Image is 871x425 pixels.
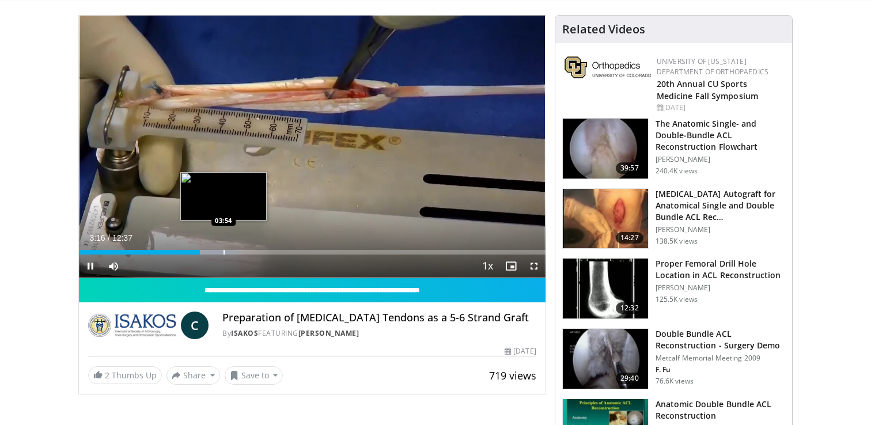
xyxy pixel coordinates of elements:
p: 138.5K views [656,237,698,246]
h3: Proper Femoral Drill Hole Location in ACL Reconstruction [656,258,785,281]
button: Pause [79,255,102,278]
div: By FEATURING [222,328,536,339]
a: 29:40 Double Bundle ACL Reconstruction - Surgery Demo Metcalf Memorial Meeting 2009 F. Fu 76.6K v... [562,328,785,389]
p: 240.4K views [656,166,698,176]
span: 29:40 [616,373,643,384]
img: image.jpeg [180,172,267,221]
span: 39:57 [616,162,643,174]
h3: Anatomic Double Bundle ACL Reconstruction [656,399,785,422]
button: Playback Rate [476,255,499,278]
a: [PERSON_NAME] [298,328,359,338]
div: [DATE] [657,103,783,113]
span: 14:27 [616,232,643,244]
h3: The Anatomic Single- and Double-Bundle ACL Reconstruction Flowchart [656,118,785,153]
p: [PERSON_NAME] [656,155,785,164]
h3: Double Bundle ACL Reconstruction - Surgery Demo [656,328,785,351]
button: Mute [102,255,125,278]
img: Fu_0_3.png.150x105_q85_crop-smart_upscale.jpg [563,119,648,179]
img: 281064_0003_1.png.150x105_q85_crop-smart_upscale.jpg [563,189,648,249]
h4: Preparation of [MEDICAL_DATA] Tendons as a 5-6 Strand Graft [222,312,536,324]
p: 125.5K views [656,295,698,304]
img: Title_01_100001165_3.jpg.150x105_q85_crop-smart_upscale.jpg [563,259,648,318]
p: 76.6K views [656,377,694,386]
a: 20th Annual CU Sports Medicine Fall Symposium [657,78,758,101]
span: 2 [105,370,109,381]
div: [DATE] [505,346,536,356]
span: 719 views [489,369,536,382]
a: ISAKOS [231,328,258,338]
a: 2 Thumbs Up [88,366,162,384]
button: Save to [225,366,283,385]
h3: [MEDICAL_DATA] Autograft for Anatomical Single and Double Bundle ACL Rec… [656,188,785,223]
a: 39:57 The Anatomic Single- and Double-Bundle ACL Reconstruction Flowchart [PERSON_NAME] 240.4K views [562,118,785,179]
p: [PERSON_NAME] [656,283,785,293]
video-js: Video Player [79,16,546,278]
a: University of [US_STATE] Department of Orthopaedics [657,56,768,77]
button: Fullscreen [522,255,546,278]
p: F. Fu [656,365,785,374]
p: [PERSON_NAME] [656,225,785,234]
span: / [108,233,110,242]
span: 12:37 [112,233,132,242]
a: 14:27 [MEDICAL_DATA] Autograft for Anatomical Single and Double Bundle ACL Rec… [PERSON_NAME] 138... [562,188,785,249]
h4: Related Videos [562,22,645,36]
button: Share [166,366,220,385]
span: 12:32 [616,302,643,314]
a: C [181,312,209,339]
p: Metcalf Memorial Meeting 2009 [656,354,785,363]
img: ISAKOS [88,312,176,339]
button: Enable picture-in-picture mode [499,255,522,278]
img: 355603a8-37da-49b6-856f-e00d7e9307d3.png.150x105_q85_autocrop_double_scale_upscale_version-0.2.png [565,56,651,78]
div: Progress Bar [79,250,546,255]
span: 3:16 [89,233,105,242]
a: 12:32 Proper Femoral Drill Hole Location in ACL Reconstruction [PERSON_NAME] 125.5K views [562,258,785,319]
img: ffu_3.png.150x105_q85_crop-smart_upscale.jpg [563,329,648,389]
